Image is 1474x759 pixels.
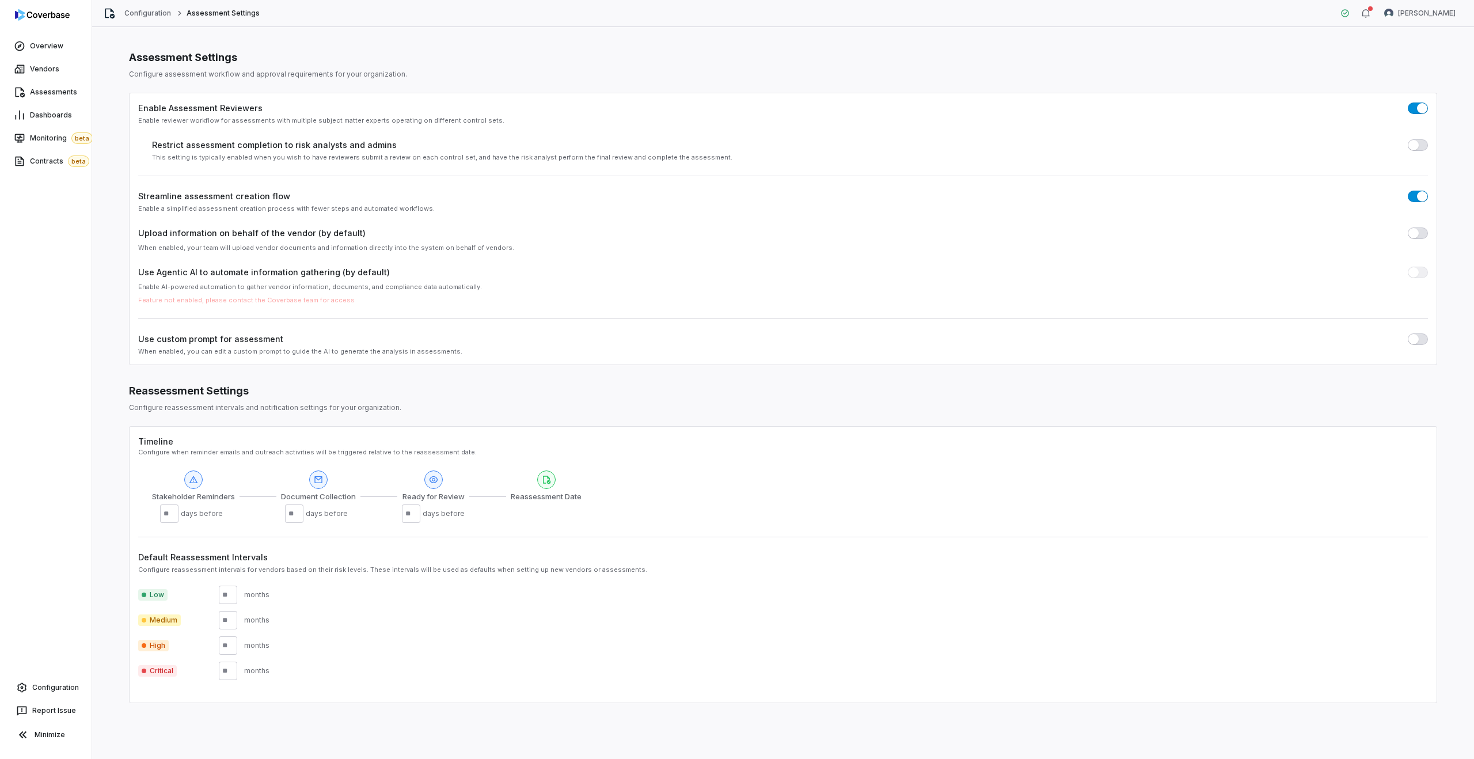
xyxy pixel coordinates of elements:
[138,437,173,446] label: Timeline
[30,41,63,51] span: Overview
[1384,9,1393,18] img: Lili Jiang avatar
[129,50,1437,65] h1: Assessment Settings
[30,155,89,167] span: Contracts
[138,283,1428,291] div: Enable AI-powered automation to gather vendor information, documents, and compliance data automat...
[281,491,356,503] span: Document Collection
[2,82,89,103] a: Assessments
[181,509,227,518] span: days before
[152,491,235,503] span: Stakeholder Reminders
[2,36,89,56] a: Overview
[71,132,93,144] span: beta
[138,333,283,345] label: Use custom prompt for assessment
[138,244,1428,252] div: When enabled, your team will upload vendor documents and information directly into the system on ...
[138,347,1428,356] div: When enabled, you can edit a custom prompt to guide the AI to generate the analysis in assessments.
[2,128,89,149] a: Monitoringbeta
[68,155,89,167] span: beta
[35,730,65,739] span: Minimize
[129,70,1437,79] p: Configure assessment workflow and approval requirements for your organization.
[32,683,79,692] span: Configuration
[402,491,465,503] span: Ready for Review
[244,616,269,625] div: months
[30,132,93,144] span: Monitoring
[138,551,1428,563] label: Default Reassessment Intervals
[138,614,181,626] span: Medium
[511,491,582,503] span: Reassessment Date
[32,706,76,715] span: Report Issue
[138,566,1428,574] div: Configure reassessment intervals for vendors based on their risk levels. These intervals will be ...
[1377,5,1462,22] button: Lili Jiang avatar[PERSON_NAME]
[30,88,77,97] span: Assessments
[2,105,89,126] a: Dashboards
[124,9,172,18] a: Configuration
[2,59,89,79] a: Vendors
[138,589,168,601] span: Low
[244,666,269,675] div: months
[152,153,1428,162] div: This setting is typically enabled when you wish to have reviewers submit a review on each control...
[138,266,390,278] label: Use Agentic AI to automate information gathering (by default)
[244,641,269,650] div: months
[152,139,397,151] label: Restrict assessment completion to risk analysts and admins
[15,9,70,21] img: logo-D7KZi-bG.svg
[5,700,87,721] button: Report Issue
[138,204,1428,213] div: Enable a simplified assessment creation process with fewer steps and automated workflows.
[138,448,1428,457] div: Configure when reminder emails and outreach activities will be triggered relative to the reassess...
[138,102,263,114] label: Enable Assessment Reviewers
[2,151,89,172] a: Contractsbeta
[138,190,290,202] label: Streamline assessment creation flow
[138,640,169,651] span: High
[30,64,59,74] span: Vendors
[423,509,465,518] div: days before
[138,296,1428,305] div: Feature not enabled, please contact the Coverbase team for access
[129,403,1437,412] p: Configure reassessment intervals and notification settings for your organization.
[129,384,1437,399] div: Reassessment Settings
[30,111,72,120] span: Dashboards
[138,227,366,239] label: Upload information on behalf of the vendor (by default)
[5,677,87,698] a: Configuration
[306,509,352,518] span: days before
[138,116,1428,125] div: Enable reviewer workflow for assessments with multiple subject matter experts operating on differ...
[1398,9,1456,18] span: [PERSON_NAME]
[5,723,87,746] button: Minimize
[187,9,260,18] span: Assessment Settings
[138,665,177,677] span: Critical
[244,590,269,599] div: months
